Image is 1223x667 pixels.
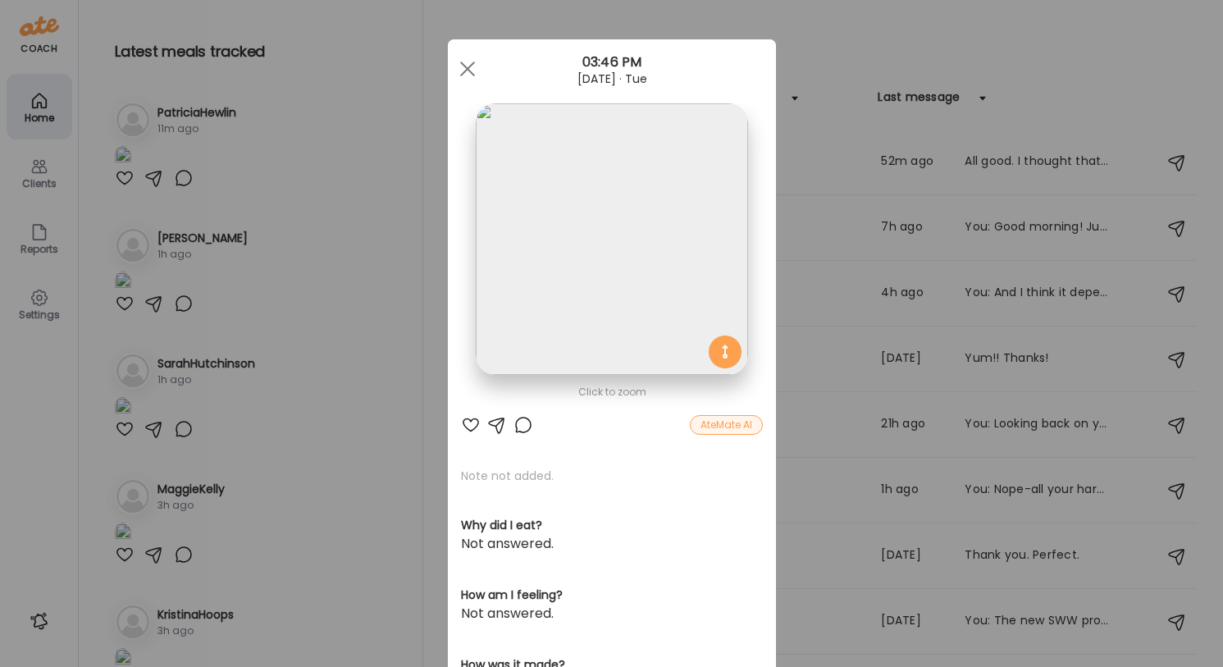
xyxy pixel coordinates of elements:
[476,103,747,375] img: images%2FmZqu9VpagTe18dCbHwWVMLxYdAy2%2FSYlk7OAjFsMmo95qo5Ah%2FOiUMfDkulXSieCJQFRJU_1080
[461,534,763,554] div: Not answered.
[461,468,763,484] p: Note not added.
[461,604,763,624] div: Not answered.
[690,415,763,435] div: AteMate AI
[461,517,763,534] h3: Why did I eat?
[448,72,776,85] div: [DATE] · Tue
[461,587,763,604] h3: How am I feeling?
[448,53,776,72] div: 03:46 PM
[461,382,763,402] div: Click to zoom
